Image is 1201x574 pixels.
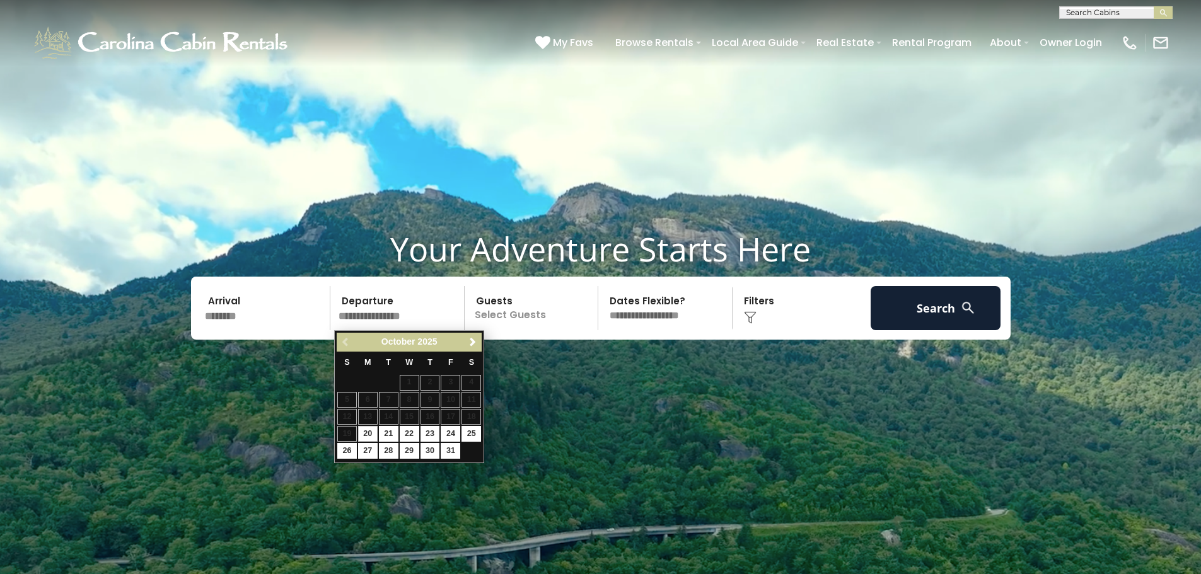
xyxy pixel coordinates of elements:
a: Local Area Guide [705,32,804,54]
a: About [983,32,1028,54]
a: 23 [421,426,440,442]
a: My Favs [535,35,596,51]
a: 25 [461,426,481,442]
span: October [381,336,415,347]
p: Select Guests [468,286,598,330]
img: search-regular-white.png [960,300,976,316]
a: 30 [421,443,440,459]
a: 26 [337,443,357,459]
span: Monday [364,358,371,367]
a: 20 [358,426,378,442]
a: 28 [379,443,398,459]
a: Real Estate [810,32,880,54]
span: Wednesday [405,358,413,367]
img: mail-regular-white.png [1152,34,1169,52]
a: 27 [358,443,378,459]
a: 21 [379,426,398,442]
span: Next [468,337,478,347]
span: Friday [448,358,453,367]
span: Saturday [469,358,474,367]
span: Tuesday [386,358,391,367]
span: 2025 [417,336,437,347]
button: Search [871,286,1001,330]
a: 22 [400,426,419,442]
span: Thursday [427,358,432,367]
a: 31 [441,443,460,459]
img: White-1-1-2.png [32,24,293,62]
span: Sunday [344,358,349,367]
a: Browse Rentals [609,32,700,54]
img: filter--v1.png [744,311,757,324]
a: 29 [400,443,419,459]
a: 24 [441,426,460,442]
a: Next [465,335,480,350]
h1: Your Adventure Starts Here [9,229,1192,268]
a: Owner Login [1033,32,1108,54]
img: phone-regular-white.png [1121,34,1139,52]
a: Rental Program [886,32,978,54]
span: My Favs [553,35,593,50]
